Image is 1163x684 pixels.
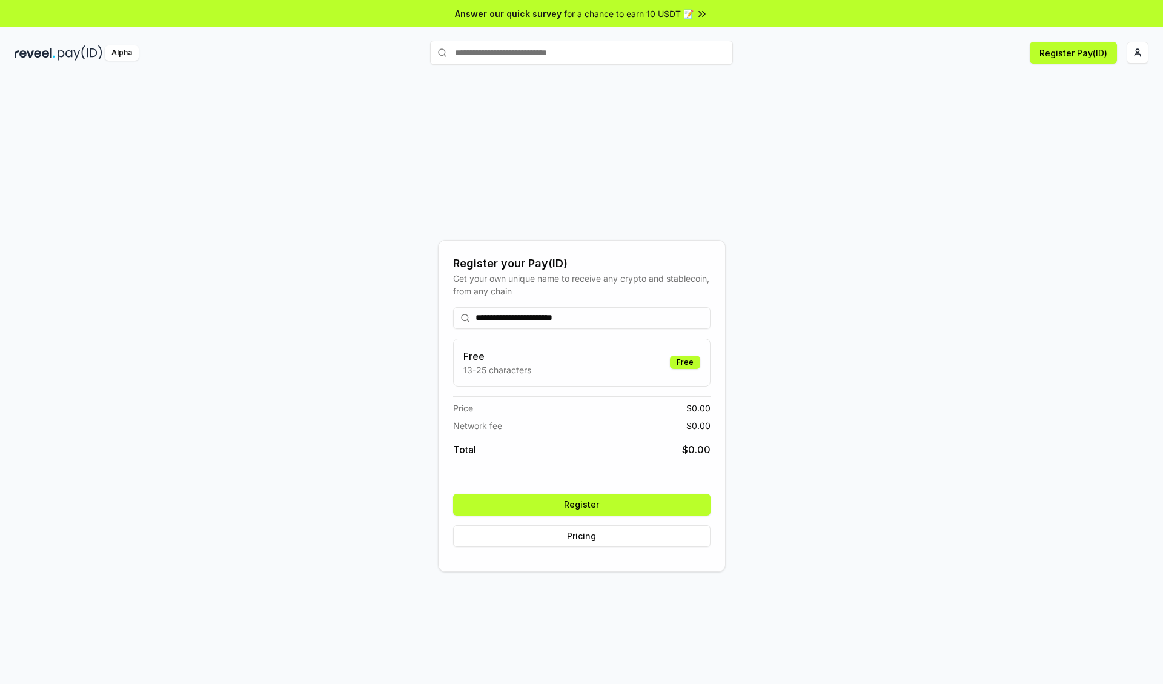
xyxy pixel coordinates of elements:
[670,356,700,369] div: Free
[1030,42,1117,64] button: Register Pay(ID)
[686,419,711,432] span: $ 0.00
[453,442,476,457] span: Total
[105,45,139,61] div: Alpha
[58,45,102,61] img: pay_id
[453,402,473,414] span: Price
[463,364,531,376] p: 13-25 characters
[453,255,711,272] div: Register your Pay(ID)
[453,419,502,432] span: Network fee
[564,7,694,20] span: for a chance to earn 10 USDT 📝
[453,272,711,297] div: Get your own unique name to receive any crypto and stablecoin, from any chain
[682,442,711,457] span: $ 0.00
[453,494,711,516] button: Register
[453,525,711,547] button: Pricing
[15,45,55,61] img: reveel_dark
[455,7,562,20] span: Answer our quick survey
[686,402,711,414] span: $ 0.00
[463,349,531,364] h3: Free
